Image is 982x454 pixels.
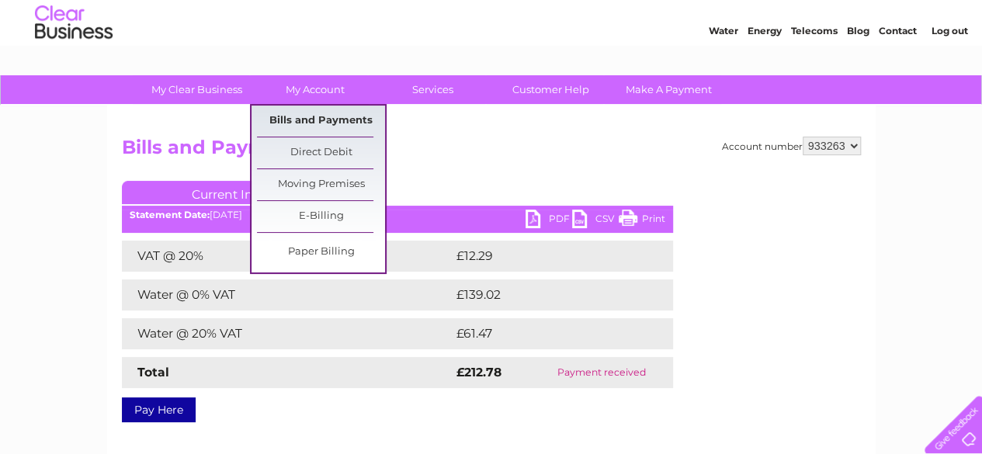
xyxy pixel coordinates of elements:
a: Energy [748,66,782,78]
td: Water @ 20% VAT [122,318,453,349]
td: VAT @ 20% [122,241,453,272]
a: Moving Premises [257,169,385,200]
a: Services [369,75,497,104]
td: £139.02 [453,279,644,310]
a: Bills and Payments [257,106,385,137]
div: Account number [722,137,861,155]
a: Current Invoice [122,181,355,204]
b: Statement Date: [130,209,210,220]
td: £61.47 [453,318,640,349]
a: PDF [526,210,572,232]
div: [DATE] [122,210,673,220]
a: Contact [879,66,917,78]
a: My Clear Business [133,75,261,104]
h2: Bills and Payments [122,137,861,166]
td: Payment received [530,357,672,388]
a: Log out [931,66,967,78]
td: £12.29 [453,241,640,272]
a: Paper Billing [257,237,385,268]
a: Print [619,210,665,232]
div: Clear Business is a trading name of Verastar Limited (registered in [GEOGRAPHIC_DATA] No. 3667643... [125,9,859,75]
a: CSV [572,210,619,232]
a: Make A Payment [605,75,733,104]
td: Water @ 0% VAT [122,279,453,310]
strong: Total [137,365,169,379]
strong: £212.78 [456,365,501,379]
a: Direct Debit [257,137,385,168]
img: logo.png [34,40,113,88]
a: Water [709,66,738,78]
a: Pay Here [122,397,196,422]
a: Blog [847,66,869,78]
a: 0333 014 3131 [689,8,796,27]
a: My Account [251,75,379,104]
a: E-Billing [257,201,385,232]
a: Customer Help [487,75,615,104]
a: Telecoms [791,66,838,78]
